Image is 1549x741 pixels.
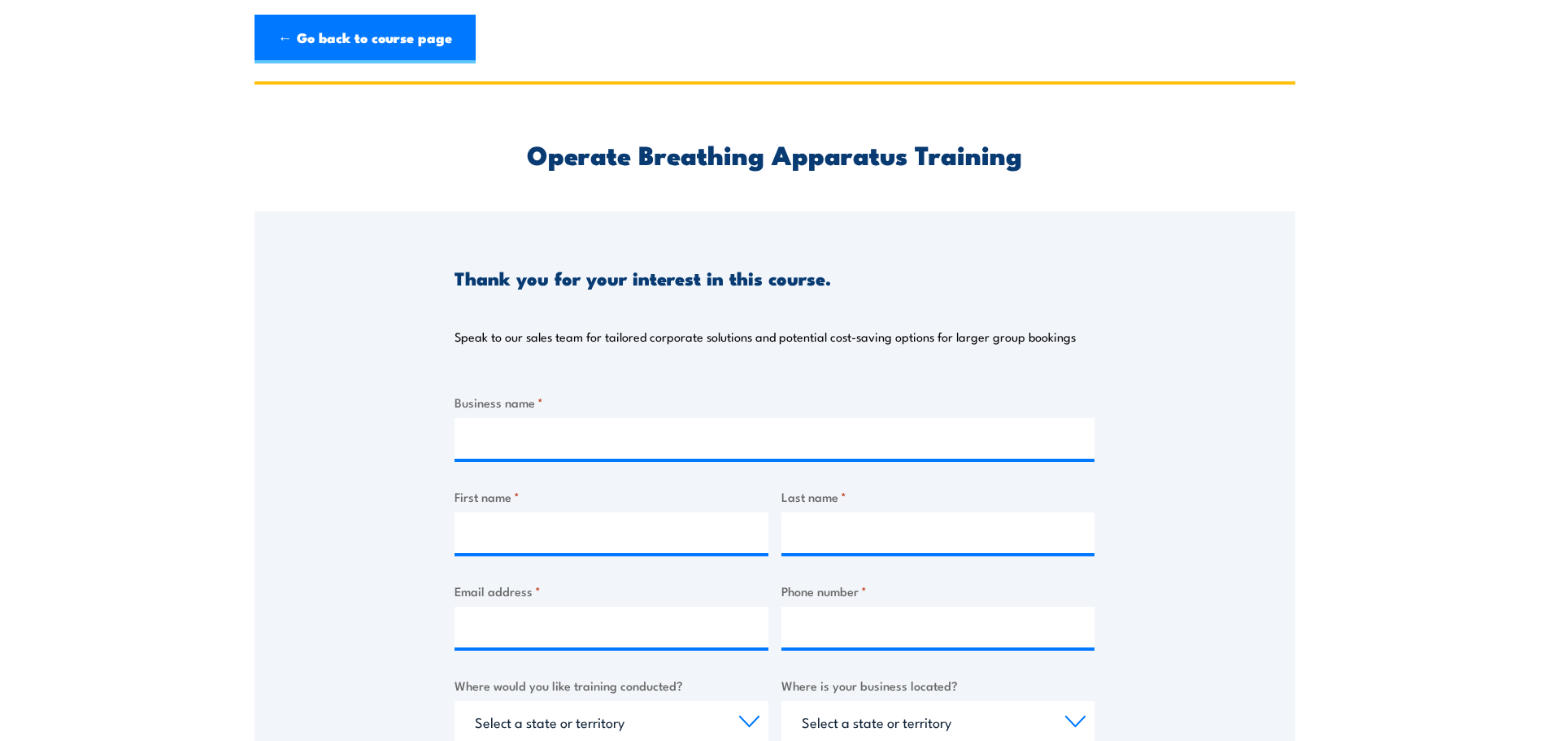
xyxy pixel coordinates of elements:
[455,329,1076,345] p: Speak to our sales team for tailored corporate solutions and potential cost-saving options for la...
[781,487,1095,506] label: Last name
[455,487,768,506] label: First name
[781,676,1095,695] label: Where is your business located?
[455,393,1094,412] label: Business name
[455,268,831,287] h3: Thank you for your interest in this course.
[255,15,476,63] a: ← Go back to course page
[781,582,1095,600] label: Phone number
[455,142,1094,165] h2: Operate Breathing Apparatus Training
[455,676,768,695] label: Where would you like training conducted?
[455,582,768,600] label: Email address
